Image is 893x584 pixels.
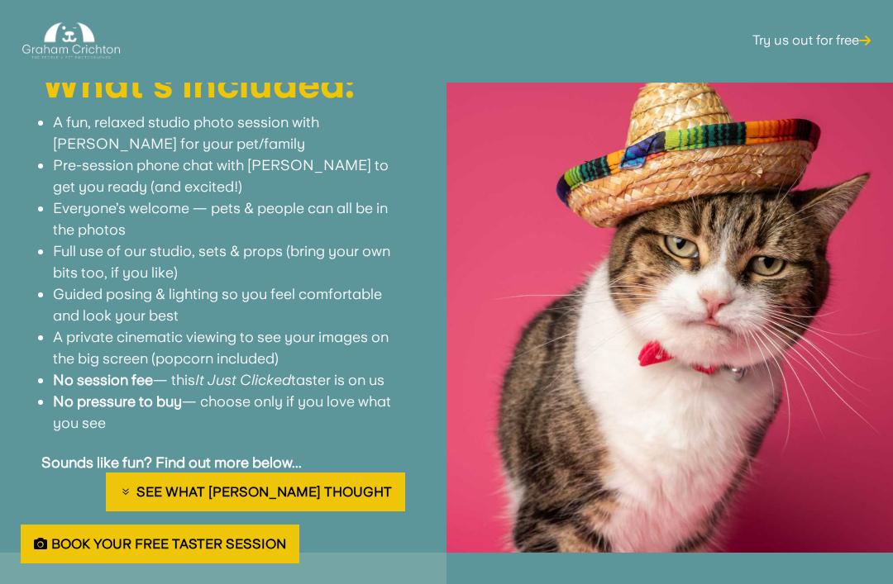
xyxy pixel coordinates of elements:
[53,391,405,434] li: — choose only if you love what you see
[41,65,405,112] h1: What's included:
[53,112,405,154] li: A fun, relaxed studio photo session with [PERSON_NAME] for your pet/family
[53,371,153,388] strong: No session fee
[53,154,405,197] li: Pre-session phone chat with [PERSON_NAME] to get you ready (and excited!)
[22,18,120,64] img: Graham Crichton Photography Logo - Graham Crichton - Belfast Family & Pet Photography Studio
[53,392,182,410] strong: No pressure to buy
[53,369,405,391] li: — this taster is on us
[53,240,405,283] li: Full use of our studio, sets & props (bring your own bits too, if you like)
[53,283,405,326] li: Guided posing & lighting so you feel comfortable and look your best
[195,371,291,388] em: It Just Clicked
[752,8,871,73] a: Try us out for free
[106,472,405,511] a: See what [PERSON_NAME] thought
[41,453,302,471] strong: Sounds like fun? Find out more below...
[53,326,405,369] li: A private cinematic viewing to see your images on the big screen (popcorn included)
[21,525,299,563] a: Book Your Free Taster Session
[53,197,405,240] li: Everyone’s welcome — pets & people can all be in the photos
